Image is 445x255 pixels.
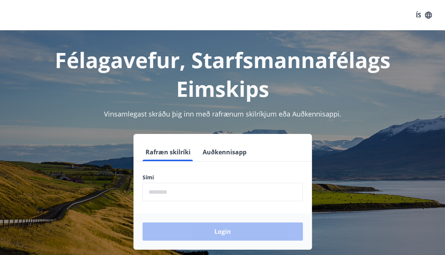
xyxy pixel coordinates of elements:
[412,8,436,22] button: ÍS
[143,143,194,161] button: Rafræn skilríki
[143,174,303,181] label: Sími
[9,45,436,103] h1: Félagavefur, Starfsmannafélags Eimskips
[200,143,250,161] button: Auðkennisapp
[104,109,341,118] span: Vinsamlegast skráðu þig inn með rafrænum skilríkjum eða Auðkennisappi.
